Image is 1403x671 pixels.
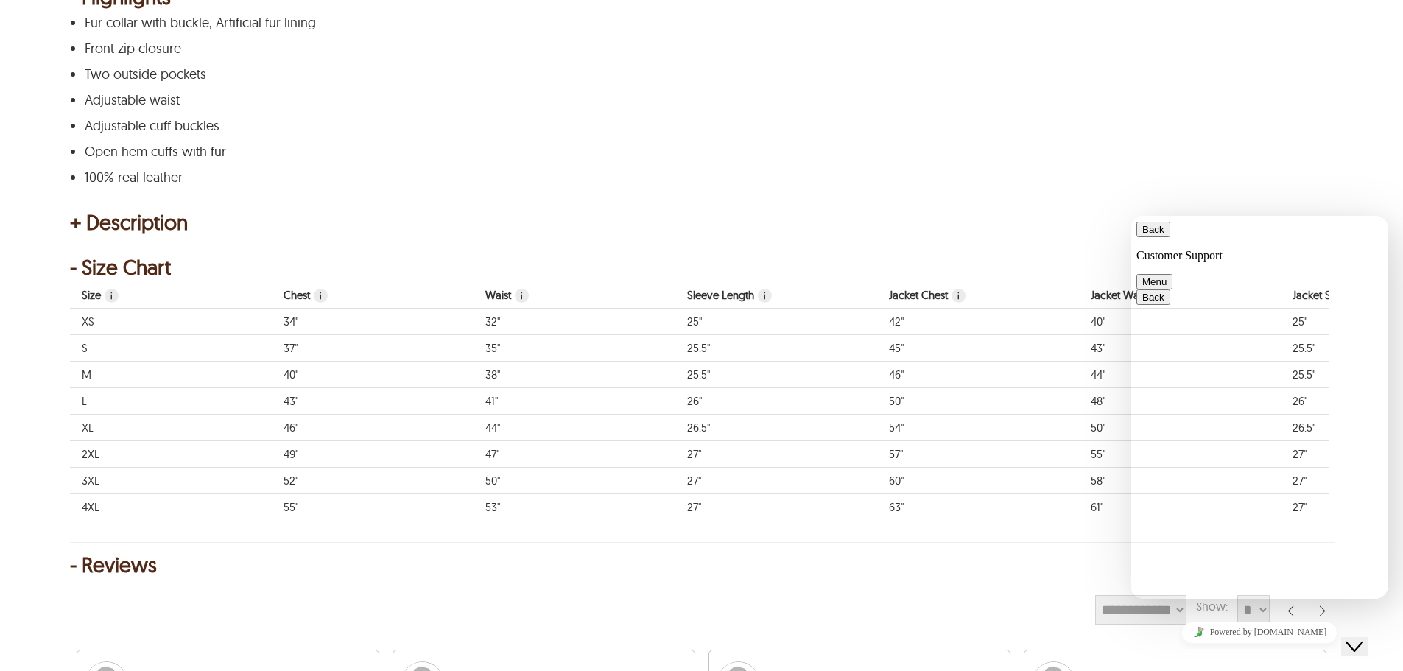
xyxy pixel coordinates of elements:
[474,282,675,309] th: Body waist.
[877,362,1079,388] td: Measurement of finished jacket chest. Circular measurement. 46"
[515,289,529,303] span: Body waist.
[105,289,119,303] span: Size
[70,558,1333,572] div: - Reviews
[474,362,675,388] td: Body waist. 38"
[1186,595,1237,617] div: Show:
[85,41,1315,56] p: Front zip closure
[474,441,675,468] td: Body waist. 47"
[1079,362,1281,388] td: Measurement of finished jacket waist. Circular measurement. 44"
[70,415,272,441] td: Size XL
[1284,605,1301,618] div: Back Arrow
[1316,605,1333,618] div: forward Arrow
[1079,309,1281,335] td: Measurement of finished jacket waist. Circular measurement. 40"
[85,67,1315,82] p: Two outside pockets
[675,388,877,415] td: Body sleeve length. 26"
[877,494,1079,521] td: Measurement of finished jacket chest. Circular measurement. 63"
[1284,605,1296,619] img: sprite-icon
[1079,388,1281,415] td: Measurement of finished jacket waist. Circular measurement. 48"
[474,309,675,335] td: Body waist. 32"
[877,441,1079,468] td: Measurement of finished jacket chest. Circular measurement. 57"
[70,260,1333,275] div: - Size Chart
[272,362,474,388] td: Body chest. Circular measurement at about men's nipple height. 40"
[70,388,272,415] td: Size L
[877,468,1079,494] td: Measurement of finished jacket chest. Circular measurement. 60"
[1079,494,1281,521] td: Measurement of finished jacket waist. Circular measurement. 61"
[272,494,474,521] td: Body chest. Circular measurement at about men's nipple height. 55"
[474,335,675,362] td: Body waist. 35"
[758,289,772,303] span: Body sleeve length.
[474,388,675,415] td: Body waist. 41"
[272,415,474,441] td: Body chest. Circular measurement at about men's nipple height. 46"
[70,468,272,494] td: Size 3XL
[1079,282,1281,309] th: Measurement of finished jacket waist. Circular measurement.
[85,119,1315,133] p: Adjustable cuff buckles
[675,468,877,494] td: Body sleeve length. 27"
[70,309,272,335] td: Size XS
[85,170,1315,185] p: 100% real leather
[474,494,675,521] td: Body waist. 53"
[1079,441,1281,468] td: Measurement of finished jacket waist. Circular measurement. 55"
[877,309,1079,335] td: Measurement of finished jacket chest. Circular measurement. 42"
[314,289,328,303] span: Body chest. Circular measurement at about men's nipple height.
[272,468,474,494] td: Body chest. Circular measurement at about men's nipple height. 52"
[85,144,1315,159] p: Open hem cuffs with fur
[1316,605,1328,619] img: sprite-icon
[675,415,877,441] td: Body sleeve length. 26.5"
[70,282,272,309] th: Size
[272,282,474,309] th: Body chest. Circular measurement at about men's nipple height.
[272,441,474,468] td: Body chest. Circular measurement at about men's nipple height. 49"
[85,15,1315,30] p: Fur collar with buckle, Artificial fur lining
[272,335,474,362] td: Body chest. Circular measurement at about men's nipple height. 37"
[877,282,1079,309] th: Measurement of finished jacket chest. Circular measurement.
[474,468,675,494] td: Body waist. 50"
[675,309,877,335] td: Body sleeve length. 25"
[474,415,675,441] td: Body waist. 44"
[70,335,272,362] td: Size S
[675,494,877,521] td: Body sleeve length. 27"
[877,388,1079,415] td: Measurement of finished jacket chest. Circular measurement. 50"
[1131,616,1388,649] iframe: chat widget
[1079,468,1281,494] td: Measurement of finished jacket waist. Circular measurement. 58"
[1079,415,1281,441] td: Measurement of finished jacket waist. Circular measurement. 50"
[675,282,877,309] th: Body sleeve length.
[675,335,877,362] td: Body sleeve length. 25.5"
[675,441,877,468] td: Body sleeve length. 27"
[877,415,1079,441] td: Measurement of finished jacket chest. Circular measurement. 54"
[85,93,1315,108] p: Adjustable waist
[675,362,877,388] td: Body sleeve length. 25.5"
[877,335,1079,362] td: Measurement of finished jacket chest. Circular measurement. 45"
[70,215,1333,230] div: + Description
[1131,216,1388,599] iframe: chat widget
[1341,612,1388,656] iframe: chat widget
[70,441,272,468] td: Size 2XL
[70,362,272,388] td: Size M
[70,494,272,521] td: Size 4XL
[952,289,966,303] span: Measurement of finished jacket chest. Circular measurement.
[272,309,474,335] td: Body chest. Circular measurement at about men's nipple height. 34"
[272,388,474,415] td: Body chest. Circular measurement at about men's nipple height. 43"
[1079,335,1281,362] td: Measurement of finished jacket waist. Circular measurement. 43"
